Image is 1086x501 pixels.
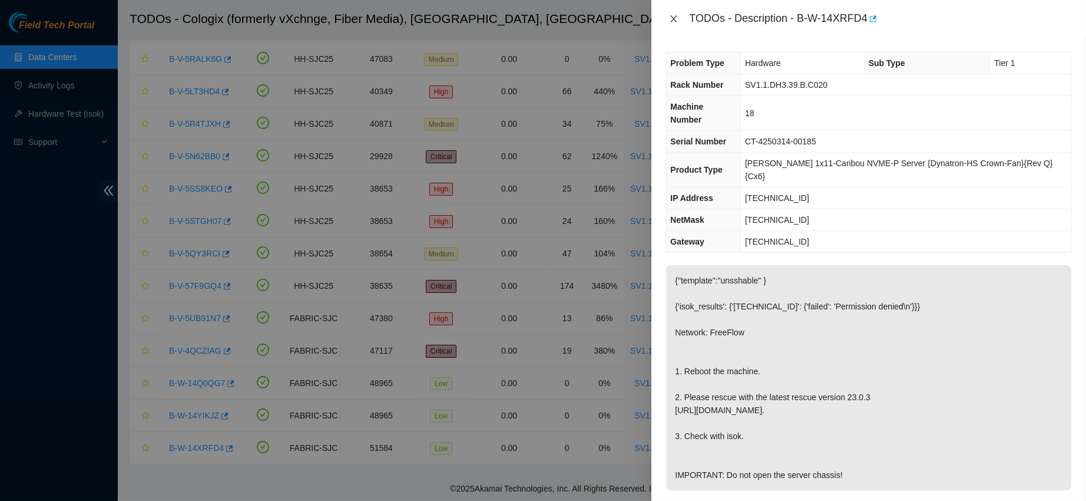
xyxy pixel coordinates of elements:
span: Hardware [745,58,781,68]
span: NetMask [670,215,704,225]
span: Gateway [670,237,704,246]
span: close [669,14,678,24]
span: IP Address [670,193,713,203]
p: {"template":"unsshable" } {'isok_results': {'[TECHNICAL_ID]': {'failed': 'Permission denied\n'}}}... [666,265,1071,490]
span: CT-4250314-00185 [745,137,816,146]
span: [TECHNICAL_ID] [745,193,809,203]
span: Machine Number [670,102,703,124]
span: Rack Number [670,80,723,90]
span: [TECHNICAL_ID] [745,237,809,246]
span: SV1.1.DH3.39.B.C020 [745,80,827,90]
span: Serial Number [670,137,726,146]
span: [PERSON_NAME] 1x11-Caribou NVME-P Server {Dynatron-HS Crown-Fan}{Rev Q}{Cx6} [745,159,1053,181]
span: 18 [745,108,754,118]
div: TODOs - Description - B-W-14XRFD4 [689,9,1072,28]
span: Product Type [670,165,722,174]
span: Problem Type [670,58,724,68]
span: Tier 1 [994,58,1015,68]
span: Sub Type [869,58,905,68]
button: Close [665,14,682,25]
span: [TECHNICAL_ID] [745,215,809,225]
